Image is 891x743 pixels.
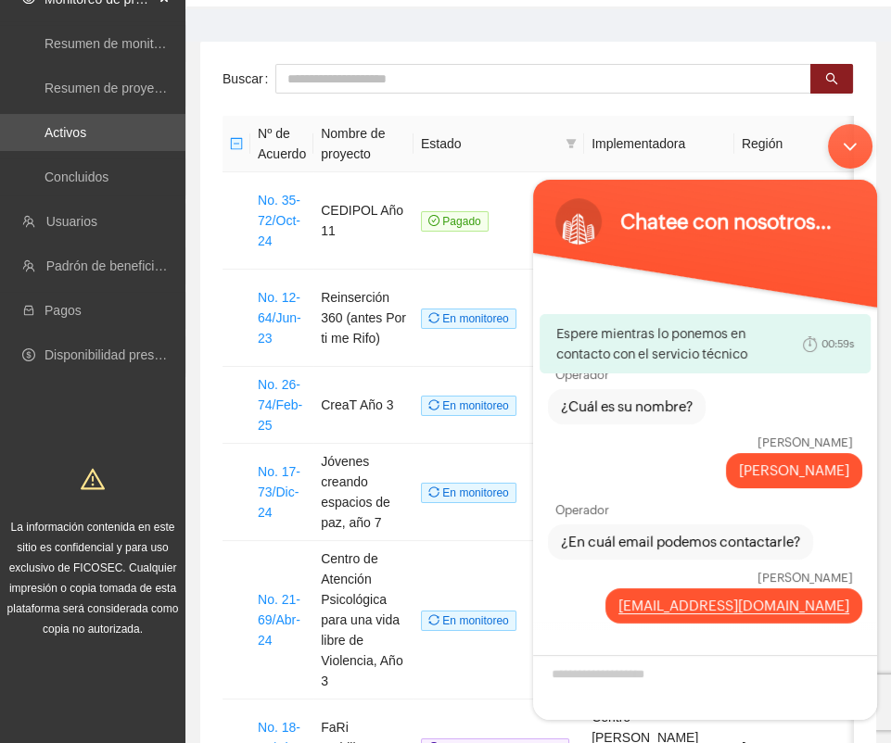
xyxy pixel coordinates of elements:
[421,133,558,154] span: Estado
[223,64,275,94] label: Buscar
[428,614,439,625] span: sync
[258,464,300,520] a: No. 17-73/Dic-24
[421,396,516,416] span: En monitoreo
[428,399,439,410] span: sync
[313,270,414,367] td: Reinserción 360 (antes Por ti me Rifo)
[428,486,439,497] span: sync
[45,36,180,51] a: Resumen de monitoreo
[825,72,838,87] span: search
[45,125,86,140] a: Activos
[46,214,97,229] a: Usuarios
[810,64,853,94] button: search
[421,309,516,329] span: En monitoreo
[45,170,108,184] a: Concluidos
[81,467,105,491] span: warning
[313,444,414,541] td: Jóvenes creando espacios de paz, año 7
[258,592,300,648] a: No. 21-69/Abr-24
[45,81,243,95] a: Resumen de proyectos aprobados
[250,116,313,172] th: Nº de Acuerdo
[258,193,300,248] a: No. 35-72/Oct-24
[428,215,439,226] span: check-circle
[421,211,489,232] span: Pagado
[45,303,82,318] a: Pagos
[313,541,414,699] td: Centro de Atención Psicológica para una vida libre de Violencia, Año 3
[230,137,243,150] span: minus-square
[421,611,516,631] span: En monitoreo
[46,258,183,273] a: Padrón de beneficiarios
[421,483,516,503] span: En monitoreo
[258,290,301,346] a: No. 12-64/Jun-23
[313,367,414,444] td: CreaT Año 3
[428,312,439,323] span: sync
[313,172,414,270] td: CEDIPOL Año 11
[313,116,414,172] th: Nombre de proyecto
[258,377,302,433] a: No. 26-74/Feb-25
[45,347,203,362] a: Disponibilidad presupuestal
[7,521,179,636] span: La información contenida en este sitio es confidencial y para uso exclusivo de FICOSEC. Cualquier...
[524,115,886,729] iframe: SalesIQ Chatwindow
